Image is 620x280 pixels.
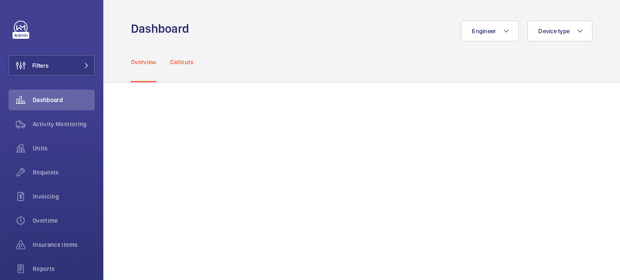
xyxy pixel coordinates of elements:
span: Units [33,144,95,152]
p: Callouts [170,58,194,66]
p: Overview [131,58,156,66]
h1: Dashboard [131,21,194,37]
span: Device type [538,28,570,34]
span: Filters [32,61,49,70]
span: Overtime [33,216,95,225]
button: Engineer [461,21,519,41]
button: Device type [527,21,592,41]
span: Invoicing [33,192,95,201]
button: Filters [9,55,95,76]
span: Dashboard [33,96,95,104]
span: Engineer [472,28,496,34]
span: Activity Monitoring [33,120,95,128]
span: Reports [33,264,95,273]
span: Requests [33,168,95,177]
span: Insurance items [33,240,95,249]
